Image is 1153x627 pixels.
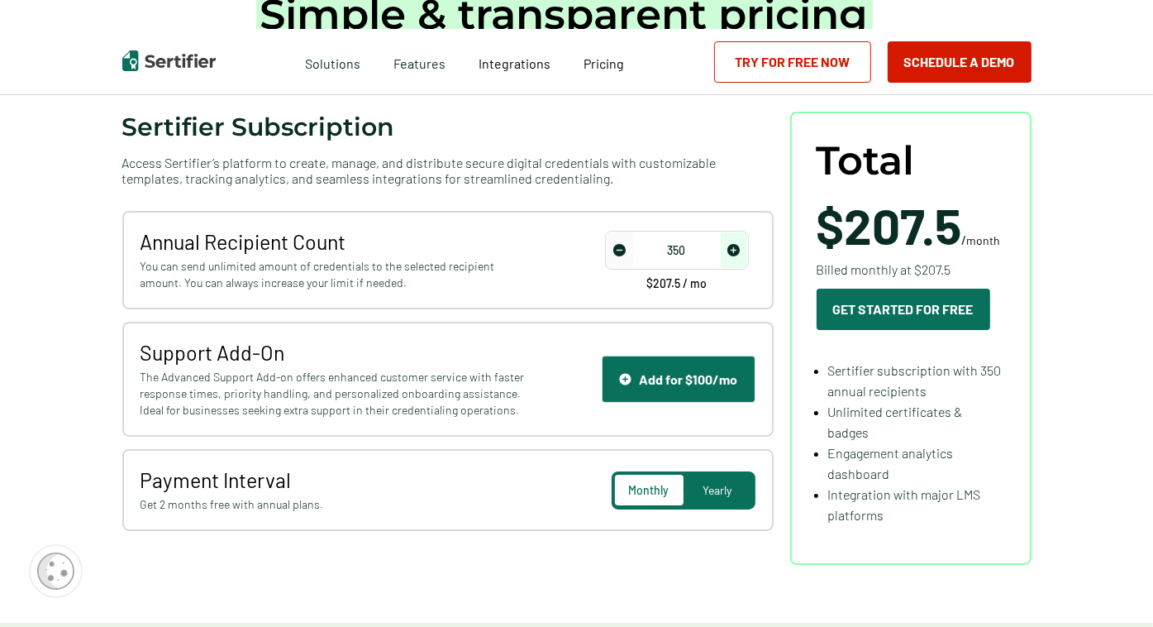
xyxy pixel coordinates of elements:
[122,50,216,71] img: Sertifier | Digital Credentialing Platform
[646,278,707,290] span: $207.5 / mo
[607,232,633,268] span: decrease number
[828,362,1002,399] span: Sertifier subscription with 350 annual recipients
[714,41,871,83] a: Try for Free Now
[817,195,962,255] span: $207.5
[1070,548,1153,627] iframe: Chat Widget
[828,486,981,523] span: Integration with major LMS platforms
[817,259,951,280] span: Billed monthly at $207.5
[584,55,624,71] span: Pricing
[305,51,360,72] span: Solutions
[393,51,445,72] span: Features
[619,373,631,385] img: Support Icon
[141,496,530,513] span: Get 2 months free with annual plans.
[141,369,530,419] span: The Advanced Support Add-on offers enhanced customer service with faster response times, priority...
[817,138,915,184] span: Total
[37,553,74,590] img: Cookie Popup Icon
[584,51,624,72] a: Pricing
[141,229,530,254] span: Annual Recipient Count
[141,340,530,365] span: Support Add-On
[703,483,732,497] span: Yearly
[141,467,530,492] span: Payment Interval
[479,51,550,72] a: Integrations
[479,55,550,71] span: Integrations
[122,112,395,142] span: Sertifier Subscription
[613,244,626,256] img: Decrease Icon
[619,371,738,387] div: Add for $100/mo
[828,404,963,440] span: Unlimited certificates & badges
[721,232,747,268] span: increase number
[828,445,954,481] span: Engagement analytics dashboard
[888,41,1032,83] button: Schedule a Demo
[967,233,1001,247] span: month
[817,289,990,330] button: Get Started For Free
[122,155,774,186] span: Access Sertifier’s platform to create, manage, and distribute secure digital credentials with cus...
[727,244,740,256] img: Increase Icon
[602,356,755,403] button: Support IconAdd for $100/mo
[141,258,530,291] span: You can send unlimited amount of credentials to the selected recipient amount. You can always inc...
[629,483,669,497] span: Monthly
[817,200,1001,250] span: /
